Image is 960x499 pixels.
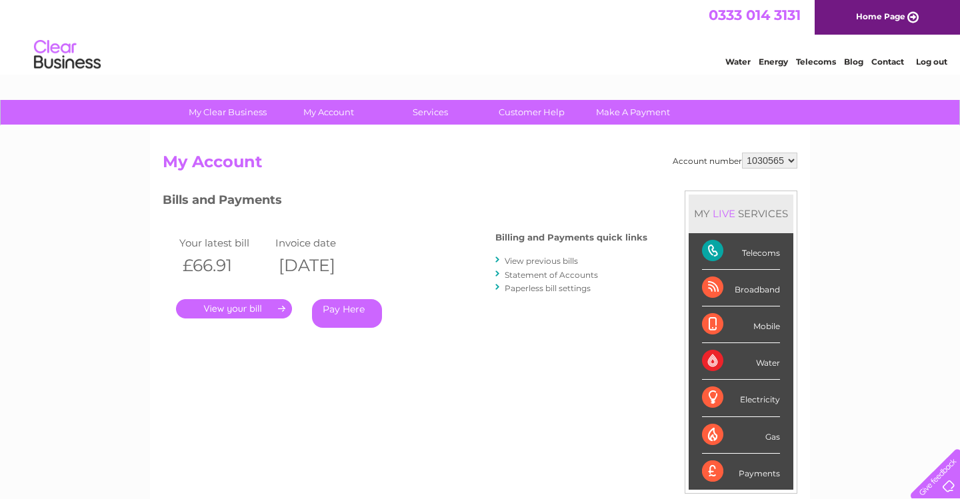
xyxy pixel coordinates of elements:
th: [DATE] [272,252,368,279]
a: View previous bills [505,256,578,266]
h3: Bills and Payments [163,191,647,214]
a: Contact [871,57,904,67]
h4: Billing and Payments quick links [495,233,647,243]
td: Your latest bill [176,234,272,252]
a: Water [725,57,751,67]
a: Blog [844,57,863,67]
div: Electricity [702,380,780,416]
a: Telecoms [796,57,836,67]
div: LIVE [710,207,738,220]
a: Customer Help [477,100,587,125]
div: Gas [702,417,780,454]
img: logo.png [33,35,101,75]
a: . [176,299,292,318]
a: Make A Payment [578,100,688,125]
div: Clear Business is a trading name of Verastar Limited (registered in [GEOGRAPHIC_DATA] No. 3667643... [166,7,796,65]
div: Telecoms [702,233,780,270]
a: Paperless bill settings [505,283,591,293]
div: Mobile [702,306,780,343]
th: £66.91 [176,252,272,279]
a: Statement of Accounts [505,270,598,280]
a: Services [375,100,485,125]
div: MY SERVICES [689,195,793,233]
a: Log out [916,57,947,67]
a: My Account [274,100,384,125]
a: 0333 014 3131 [709,7,801,23]
a: Pay Here [312,299,382,328]
div: Payments [702,454,780,490]
div: Water [702,343,780,380]
a: My Clear Business [173,100,283,125]
a: Energy [759,57,788,67]
h2: My Account [163,153,797,178]
td: Invoice date [272,234,368,252]
div: Broadband [702,270,780,306]
div: Account number [673,153,797,169]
